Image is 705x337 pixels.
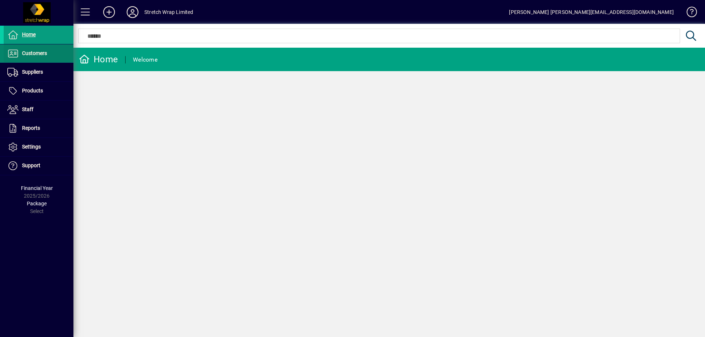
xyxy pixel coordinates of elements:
[121,6,144,19] button: Profile
[509,6,674,18] div: [PERSON_NAME] [PERSON_NAME][EMAIL_ADDRESS][DOMAIN_NAME]
[27,201,47,206] span: Package
[22,125,40,131] span: Reports
[22,32,36,37] span: Home
[4,44,73,63] a: Customers
[681,1,696,25] a: Knowledge Base
[22,144,41,150] span: Settings
[22,50,47,56] span: Customers
[22,106,33,112] span: Staff
[4,119,73,138] a: Reports
[22,88,43,94] span: Products
[4,82,73,100] a: Products
[4,138,73,156] a: Settings
[133,54,158,66] div: Welcome
[22,69,43,75] span: Suppliers
[21,185,53,191] span: Financial Year
[4,63,73,81] a: Suppliers
[97,6,121,19] button: Add
[144,6,194,18] div: Stretch Wrap Limited
[4,100,73,119] a: Staff
[4,157,73,175] a: Support
[79,54,118,65] div: Home
[22,162,40,168] span: Support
